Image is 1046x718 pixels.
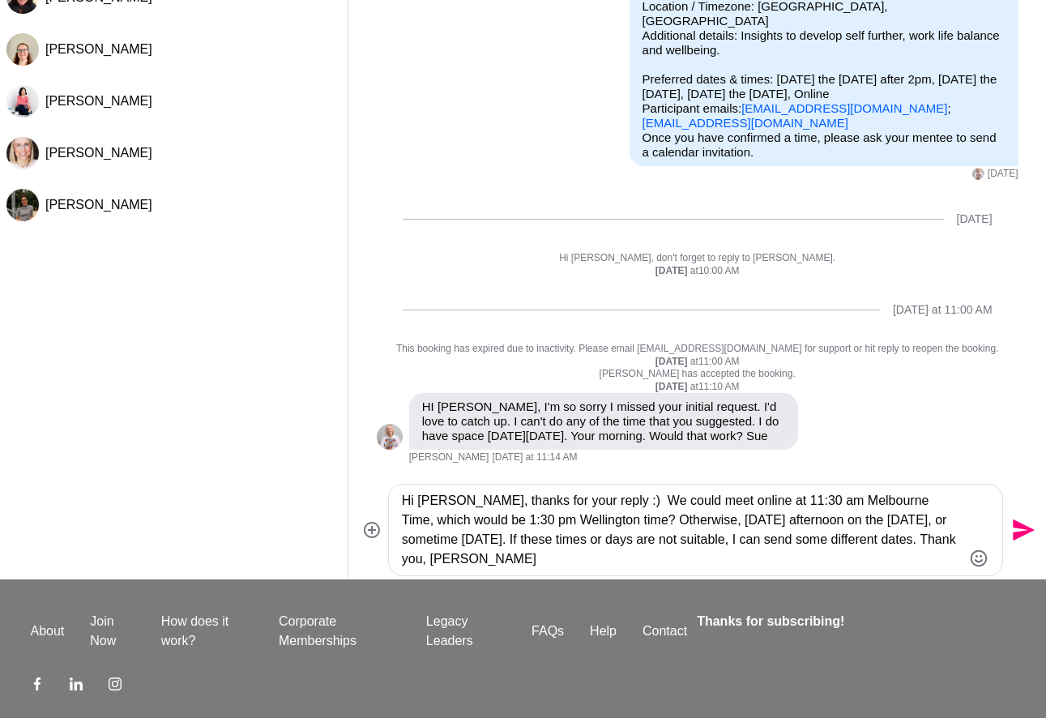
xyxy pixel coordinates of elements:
textarea: Type your message [402,491,962,569]
time: 2025-09-29T12:17:16.179Z [988,168,1018,181]
span: [PERSON_NAME] [45,94,152,108]
img: E [6,137,39,169]
h4: Thanks for subscribing! [697,612,1005,631]
time: 2025-10-09T00:14:18.577Z [492,451,577,464]
div: [DATE] at 11:00 AM [893,303,993,317]
img: J [6,85,39,118]
a: Contact [630,622,700,641]
button: Send [1003,512,1040,549]
p: HI [PERSON_NAME], I'm so sorry I missed your initial request. I'd love to catch up. I can't do an... [422,400,785,443]
span: [PERSON_NAME] [45,198,152,212]
a: About [18,622,78,641]
div: Emily Burnham [6,137,39,169]
a: Facebook [31,677,44,696]
div: Sue Johnston [972,168,984,180]
div: at 11:00 AM [377,356,1018,369]
div: Justine Watkins [6,33,39,66]
a: FAQs [519,622,577,641]
p: [PERSON_NAME] has accepted the booking. [377,368,1018,381]
a: LinkedIn [70,677,83,696]
a: [EMAIL_ADDRESS][DOMAIN_NAME] [643,116,848,130]
p: This booking has expired due to inactivity. Please email [EMAIL_ADDRESS][DOMAIN_NAME] for support... [377,343,1018,356]
a: Help [577,622,630,641]
p: Hi [PERSON_NAME], don't forget to reply to [PERSON_NAME]. [377,252,1018,265]
a: Join Now [77,612,147,651]
p: Once you have confirmed a time, please ask your mentee to send a calendar invitation. [643,130,1005,160]
span: [PERSON_NAME] [45,146,152,160]
div: Jolynne Rydz [6,85,39,118]
strong: [DATE] [655,265,690,276]
img: S [972,168,984,180]
a: Instagram [109,677,122,696]
img: L [6,189,39,221]
div: at 11:10 AM [377,381,1018,394]
img: J [6,33,39,66]
span: [PERSON_NAME] [409,451,489,464]
strong: [DATE] [655,356,690,367]
div: at 10:00 AM [377,265,1018,278]
a: Corporate Memberships [266,612,413,651]
strong: [DATE] [655,381,690,392]
div: Sue Johnston [377,424,403,450]
a: [EMAIL_ADDRESS][DOMAIN_NAME] [741,101,947,115]
div: Lita Vickers [6,189,39,221]
a: How does it work? [148,612,266,651]
button: Emoji picker [969,549,988,568]
img: S [377,424,403,450]
span: [PERSON_NAME] [45,42,152,56]
a: Legacy Leaders [413,612,519,651]
div: [DATE] [957,212,993,226]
